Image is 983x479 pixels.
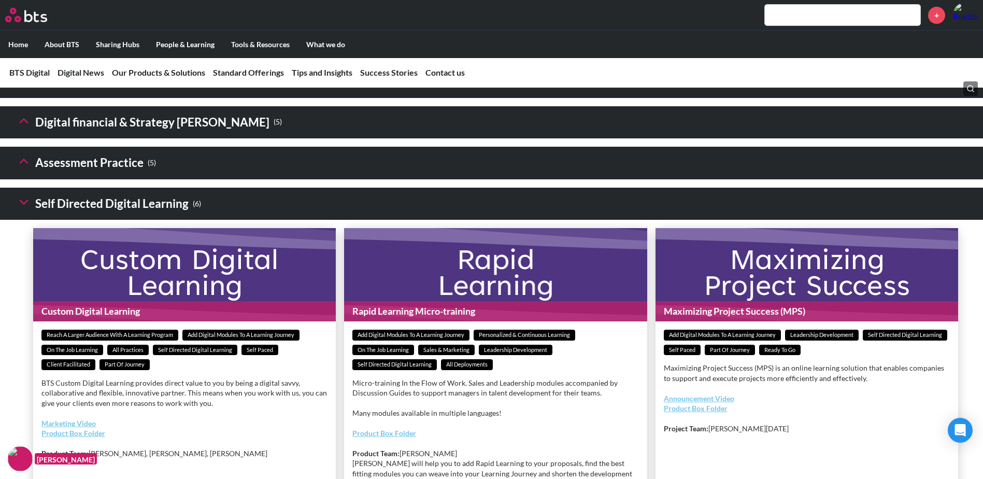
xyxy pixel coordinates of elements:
[352,378,638,398] p: Micro-training In the Flow of Work. Sales and Leadership modules accompanied by Discussion Guides...
[352,408,638,418] p: Many modules available in multiple languages!
[292,67,352,77] a: Tips and Insights
[41,345,103,356] span: On The Job Learning
[274,115,282,129] small: ( 5 )
[664,394,734,403] a: Announcement Video
[193,197,201,211] small: ( 6 )
[5,8,66,22] a: Go home
[88,31,148,58] label: Sharing Hubs
[948,418,973,443] div: Open Intercom Messenger
[759,345,801,356] span: Ready to go
[344,301,647,321] h1: Rapid Learning Micro-training
[360,67,418,77] a: Success Stories
[33,301,336,321] h1: Custom Digital Learning
[441,359,493,370] span: All deployments
[664,404,728,413] a: Product Box Folder
[863,330,947,341] span: Self Directed Digital Learning
[182,330,300,341] span: Add Digital Modules to a Learning Journey
[418,345,475,356] span: Sales & Marketing
[5,8,47,22] img: BTS Logo
[474,330,575,341] span: Personalized & Continuous Learning
[352,345,414,356] span: On The Job Learning
[705,345,755,356] span: Part of Journey
[17,193,201,215] h3: Self Directed Digital Learning
[352,429,416,438] a: Product Box Folder
[664,424,950,434] p: [PERSON_NAME][DATE]
[352,359,437,370] span: Self Directed Digital Learning
[99,359,150,370] span: Part of Journey
[41,359,95,370] span: Client facilitated
[148,31,223,58] label: People & Learning
[656,301,958,321] h1: Maximizing Project Success (MPS)
[785,330,859,341] span: Leadership Development
[953,3,978,27] img: Ruktibool Thaowatthanakul
[35,453,97,465] figcaption: [PERSON_NAME]
[479,345,552,356] span: Leadership Development
[213,67,284,77] a: Standard Offerings
[664,363,950,383] p: Maximizing Project Success (MPS) is an online learning solution that enables companies to support...
[153,345,237,356] span: Self Directed Digital Learning
[107,345,149,356] span: All practices
[928,7,945,24] a: +
[112,67,205,77] a: Our Products & Solutions
[17,152,156,174] h3: Assessment Practice
[148,156,156,170] small: ( 5 )
[9,67,50,77] a: BTS Digital
[953,3,978,27] a: Profile
[41,330,178,341] span: Reach a Larger Audience With a Learning Program
[352,449,400,458] strong: Product Team:
[58,67,104,77] a: Digital News
[41,378,327,408] p: BTS Custom Digital Learning provides direct value to you by being a digital savvy, collaborative ...
[664,424,708,433] strong: Project Team:
[664,345,701,356] span: Self paced
[352,330,469,341] span: Add Digital Modules to a Learning Journey
[17,111,282,134] h3: Digital financial & Strategy [PERSON_NAME]
[41,429,105,438] a: Product Box Folder
[8,446,33,471] img: F
[223,31,298,58] label: Tools & Resources
[36,31,88,58] label: About BTS
[298,31,353,58] label: What we do
[425,67,465,77] a: Contact us
[241,345,278,356] span: Self paced
[664,330,781,341] span: Add Digital Modules to a Learning Journey
[41,448,327,459] p: [PERSON_NAME], [PERSON_NAME], [PERSON_NAME]
[41,419,96,428] a: Marketing Video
